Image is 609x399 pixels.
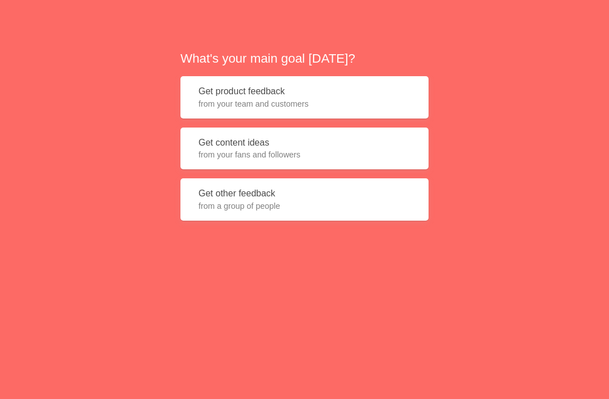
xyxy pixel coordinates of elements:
[198,200,411,212] span: from a group of people
[198,98,411,109] span: from your team and customers
[180,50,429,67] h2: What's your main goal [DATE]?
[180,128,429,170] button: Get content ideasfrom your fans and followers
[180,76,429,119] button: Get product feedbackfrom your team and customers
[180,178,429,221] button: Get other feedbackfrom a group of people
[198,149,411,160] span: from your fans and followers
